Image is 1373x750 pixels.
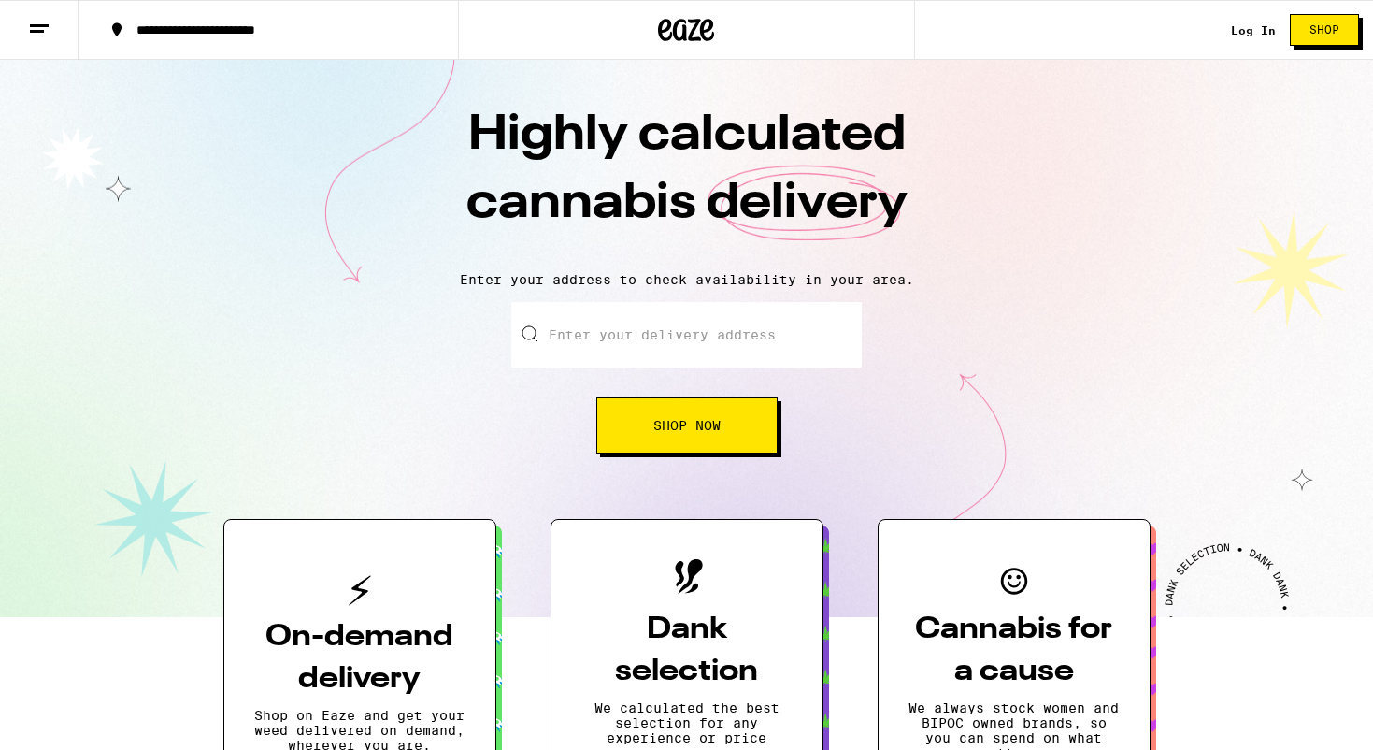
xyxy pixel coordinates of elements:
span: Shop Now [653,419,721,432]
a: Log In [1231,24,1276,36]
h3: Dank selection [581,609,793,693]
button: Shop [1290,14,1359,46]
h3: Cannabis for a cause [908,609,1120,693]
a: Shop [1276,14,1373,46]
h3: On-demand delivery [254,616,465,700]
p: Enter your address to check availability in your area. [19,272,1354,287]
input: Enter your delivery address [511,302,862,368]
button: Shop Now [596,397,778,454]
span: Shop [1309,24,1339,36]
h1: Highly calculated cannabis delivery [360,102,1014,257]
